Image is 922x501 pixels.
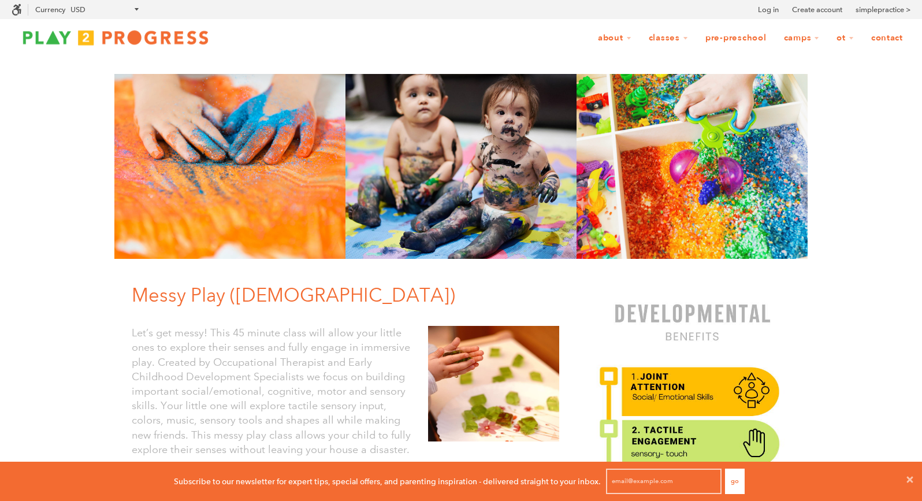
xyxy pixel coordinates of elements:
[758,4,779,16] a: Log in
[776,27,827,49] a: Camps
[132,326,411,457] p: Let’s get messy! This 45 minute class will allow your little ones to explore their senses and ful...
[590,27,639,49] a: About
[792,4,842,16] a: Create account
[12,26,220,49] img: Play2Progress logo
[132,282,568,309] h1: Messy Play ([DEMOGRAPHIC_DATA])
[641,27,696,49] a: Classes
[864,27,910,49] a: Contact
[35,5,65,14] label: Currency
[174,475,601,488] p: Subscribe to our newsletter for expert tips, special offers, and parenting inspiration - delivere...
[829,27,861,49] a: OT
[856,4,910,16] a: simplepractice >
[725,469,745,494] button: Go
[698,27,774,49] a: Pre-Preschool
[606,469,722,494] input: email@example.com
